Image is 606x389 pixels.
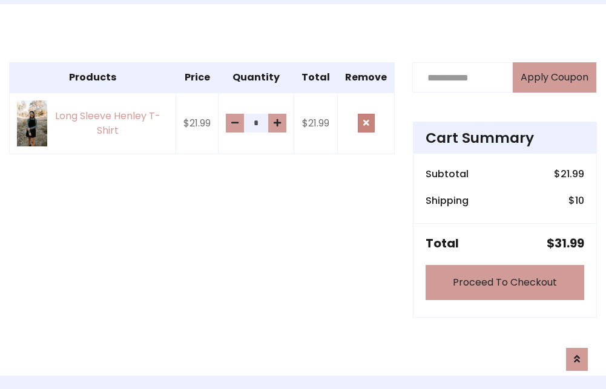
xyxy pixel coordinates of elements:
h6: $ [554,168,584,180]
th: Total [294,63,338,93]
h4: Cart Summary [426,129,584,146]
span: 10 [575,194,584,208]
th: Quantity [219,63,294,93]
th: Remove [338,63,395,93]
h6: Shipping [426,195,469,206]
h6: Subtotal [426,168,469,180]
h5: $ [547,236,584,250]
a: Long Sleeve Henley T-Shirt [17,100,168,146]
span: 31.99 [555,235,584,252]
td: $21.99 [176,93,219,154]
span: 21.99 [561,167,584,181]
td: $21.99 [294,93,338,154]
h5: Total [426,236,459,250]
th: Price [176,63,219,93]
a: Proceed To Checkout [426,265,584,300]
button: Apply Coupon [513,62,596,93]
th: Products [10,63,176,93]
h6: $ [568,195,584,206]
